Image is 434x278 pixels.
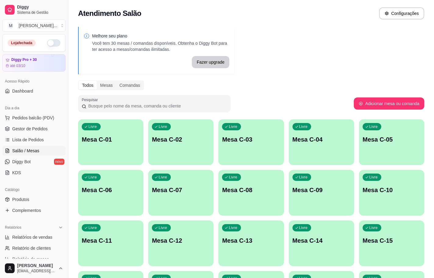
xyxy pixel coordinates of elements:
button: LivreMesa C-13 [218,220,284,266]
p: Mesa C-06 [82,186,140,194]
p: Mesa C-04 [292,135,350,144]
button: Alterar Status [47,39,60,47]
p: Livre [88,175,97,180]
p: Mesa C-01 [82,135,140,144]
p: Livre [88,225,97,230]
p: Livre [159,124,167,129]
p: Mesa C-11 [82,236,140,245]
button: Fazer upgrade [192,56,229,68]
a: Relatório de mesas [2,254,66,264]
span: Sistema de Gestão [17,10,63,15]
label: Pesquisar [82,97,100,102]
input: Pesquisar [86,103,227,109]
p: Livre [159,175,167,180]
span: Diggy [17,5,63,10]
span: KDS [12,170,21,176]
div: Dia a dia [2,103,66,113]
button: LivreMesa C-01 [78,119,143,165]
span: M [8,23,14,29]
a: Salão / Mesas [2,146,66,156]
button: LivreMesa C-09 [289,170,354,216]
button: LivreMesa C-11 [78,220,143,266]
p: Mesa C-05 [363,135,421,144]
a: Relatórios de vendas [2,232,66,242]
button: LivreMesa C-12 [148,220,213,266]
button: LivreMesa C-15 [359,220,424,266]
a: Relatório de clientes [2,243,66,253]
a: Diggy Pro + 30até 03/10 [2,54,66,72]
p: Mesa C-08 [222,186,280,194]
span: [EMAIL_ADDRESS][DOMAIN_NAME] [17,269,56,273]
div: Comandas [116,81,144,90]
div: Todos [79,81,97,90]
span: Relatório de mesas [12,256,49,262]
article: Diggy Pro + 30 [11,58,37,62]
button: LivreMesa C-10 [359,170,424,216]
button: LivreMesa C-04 [289,119,354,165]
button: Adicionar mesa ou comanda [354,97,424,110]
h2: Atendimento Salão [78,9,141,18]
span: Relatórios [5,225,21,230]
span: Gestor de Pedidos [12,126,48,132]
a: Produtos [2,195,66,204]
p: Melhore seu plano [92,33,229,39]
button: Configurações [379,7,424,19]
p: Mesa C-02 [152,135,210,144]
button: Select a team [2,19,66,32]
button: LivreMesa C-14 [289,220,354,266]
span: Dashboard [12,88,33,94]
span: Pedidos balcão (PDV) [12,115,54,121]
span: Salão / Mesas [12,148,39,154]
p: Livre [369,225,378,230]
button: LivreMesa C-07 [148,170,213,216]
div: Catálogo [2,185,66,195]
p: Mesa C-13 [222,236,280,245]
button: Pedidos balcão (PDV) [2,113,66,123]
p: Mesa C-07 [152,186,210,194]
p: Mesa C-09 [292,186,350,194]
a: Complementos [2,206,66,215]
article: até 03/10 [10,63,25,68]
a: DiggySistema de Gestão [2,2,66,17]
button: LivreMesa C-05 [359,119,424,165]
p: Livre [369,175,378,180]
button: LivreMesa C-02 [148,119,213,165]
p: Livre [88,124,97,129]
a: Gestor de Pedidos [2,124,66,134]
p: Mesa C-14 [292,236,350,245]
button: [PERSON_NAME][EMAIL_ADDRESS][DOMAIN_NAME] [2,261,66,276]
div: Loja fechada [8,40,36,46]
a: KDS [2,168,66,178]
span: Relatórios de vendas [12,234,52,240]
p: Livre [229,124,237,129]
p: Livre [159,225,167,230]
a: Dashboard [2,86,66,96]
p: Livre [369,124,378,129]
p: Mesa C-15 [363,236,421,245]
a: Diggy Botnovo [2,157,66,167]
button: LivreMesa C-08 [218,170,284,216]
p: Livre [229,225,237,230]
a: Lista de Pedidos [2,135,66,145]
span: Produtos [12,196,29,202]
p: Livre [229,175,237,180]
span: [PERSON_NAME] [17,263,56,269]
p: Livre [299,175,308,180]
p: Mesa C-10 [363,186,421,194]
span: Complementos [12,207,41,213]
span: Relatório de clientes [12,245,51,251]
span: Diggy Bot [12,159,31,165]
div: [PERSON_NAME] ... [19,23,57,29]
p: Mesa C-03 [222,135,280,144]
p: Livre [299,124,308,129]
p: Você tem 30 mesas / comandas disponíveis. Obtenha o Diggy Bot para ter acesso a mesas/comandas il... [92,40,229,52]
span: Lista de Pedidos [12,137,44,143]
p: Mesa C-12 [152,236,210,245]
p: Livre [299,225,308,230]
div: Mesas [97,81,116,90]
div: Acesso Rápido [2,76,66,86]
button: LivreMesa C-06 [78,170,143,216]
button: LivreMesa C-03 [218,119,284,165]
